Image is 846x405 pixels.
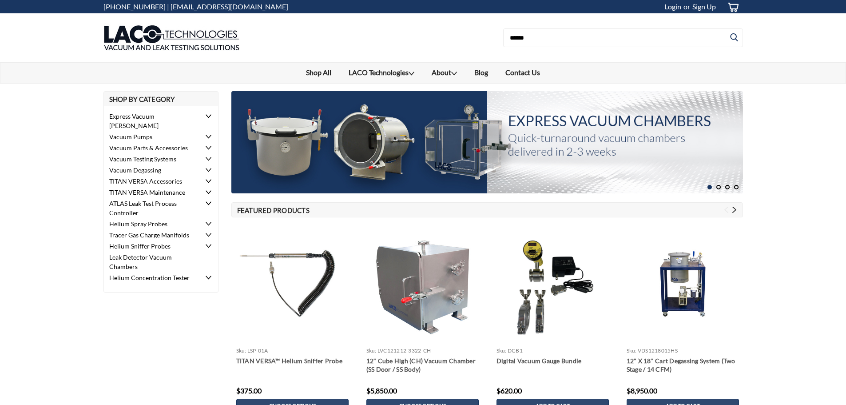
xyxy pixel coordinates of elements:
a: 12" Cube High (CH) Vacuum Chamber (SS Door / SS Body) [366,357,479,374]
a: Express Vacuum [PERSON_NAME] [104,111,201,131]
h2: Featured Products [231,202,743,217]
a: Vacuum Pumps [104,131,201,142]
span: LVC121212-3322-CH [377,347,431,354]
a: cart-preview-dropdown [720,0,743,13]
a: 12" X 18" Cart Degassing System (Two Stage / 14 CFM) [627,357,739,374]
button: Previous [723,207,730,213]
span: or [681,2,690,11]
button: Next [731,207,738,213]
span: LSP-01A [247,347,268,354]
span: sku: [496,347,507,354]
span: $620.00 [496,386,522,395]
a: TITAN VERSA™ Helium Sniffer Probe [236,357,349,374]
a: hero image slide [231,91,743,193]
button: 3 of 4 [725,185,730,190]
a: ATLAS Leak Test Process Controller [104,198,201,218]
a: Digital Vacuum Gauge Bundle [496,357,609,374]
a: LACO Technologies [340,63,423,83]
span: VDS1218015HS [638,347,678,354]
a: Blog [466,63,497,82]
a: sku: VDS1218015HS [627,347,678,354]
a: sku: DGB1 [496,347,523,354]
a: Leak Detector Vacuum Chambers [104,252,201,272]
a: Vacuum Degassing [104,164,201,176]
span: DGB1 [508,347,523,354]
a: sku: LVC121212-3322-CH [366,347,431,354]
span: $8,950.00 [627,386,657,395]
a: Contact Us [497,63,549,82]
a: Tracer Gas Charge Manifolds [104,229,201,241]
span: sku: [627,347,637,354]
a: Helium Concentration Tester [104,272,201,283]
a: About [423,63,466,83]
a: TITAN VERSA Maintenance [104,187,201,198]
button: 4 of 4 [734,185,739,190]
h2: Shop By Category [103,91,218,106]
span: sku: [236,347,246,354]
a: Vacuum Testing Systems [104,153,201,164]
span: sku: [366,347,377,354]
a: sku: LSP-01A [236,347,268,354]
img: 12" X 18" Cart Degassing System (Two Stage / 14 CFM) [622,249,743,317]
span: $5,850.00 [366,386,397,395]
a: Helium Sniffer Probes [104,241,201,252]
a: TITAN VERSA Accessories [104,176,201,187]
button: 1 of 4 [707,185,712,190]
button: 2 of 4 [716,185,721,190]
a: Vacuum Parts & Accessories [104,142,201,153]
span: $375.00 [236,386,262,395]
a: Helium Spray Probes [104,218,201,229]
img: Digital Vacuum Gauge Bundle [507,223,598,344]
img: LACO Technologies [103,16,240,60]
img: TITAN VERSA™ Helium Sniffer Probe [232,249,353,317]
a: Shop All [298,63,340,82]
